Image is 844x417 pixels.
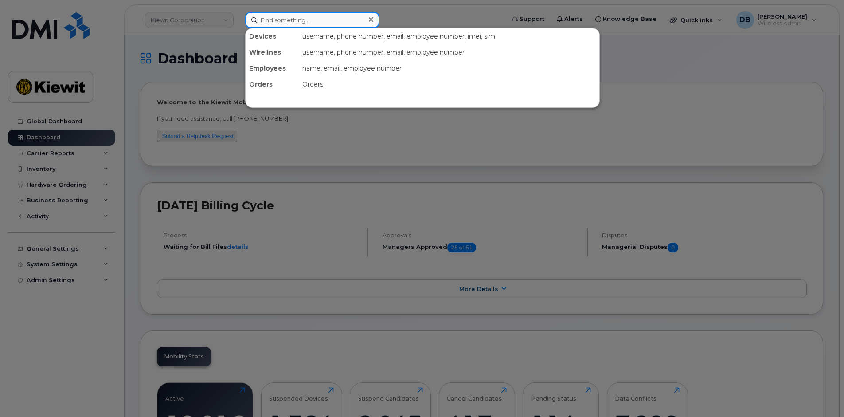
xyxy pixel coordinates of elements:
[299,28,599,44] div: username, phone number, email, employee number, imei, sim
[246,76,299,92] div: Orders
[299,60,599,76] div: name, email, employee number
[246,44,299,60] div: Wirelines
[299,44,599,60] div: username, phone number, email, employee number
[299,76,599,92] div: Orders
[246,60,299,76] div: Employees
[246,28,299,44] div: Devices
[805,378,837,410] iframe: Messenger Launcher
